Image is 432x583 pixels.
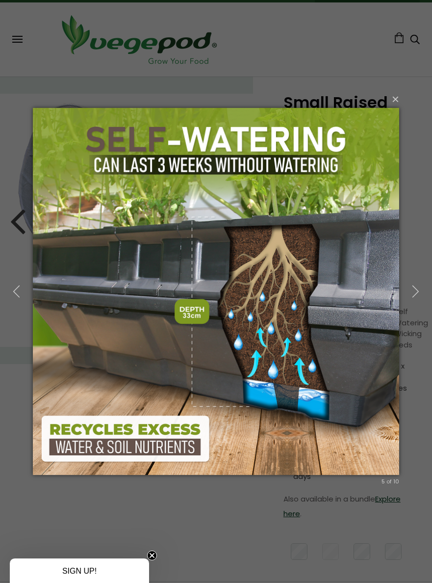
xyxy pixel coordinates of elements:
[10,558,149,583] div: SIGN UP!Close teaser
[33,88,399,494] img: Small Raised Garden Bed with Canopy
[62,567,97,575] span: SIGN UP!
[36,88,402,110] button: ×
[147,551,157,560] button: Close teaser
[381,477,399,486] div: 5 of 10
